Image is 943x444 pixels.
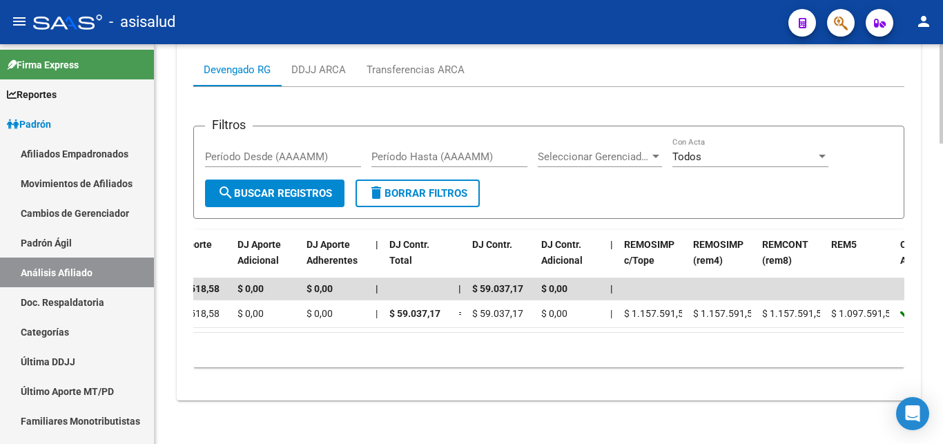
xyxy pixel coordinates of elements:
datatable-header-cell: | [370,230,384,291]
datatable-header-cell: DJ Contr. Total [384,230,453,291]
span: DJ Contr. [472,239,512,250]
div: Devengado RG [204,62,271,77]
div: Transferencias ARCA [367,62,465,77]
span: Padrón [7,117,51,132]
span: REM5 [831,239,857,250]
button: Borrar Filtros [356,180,480,207]
datatable-header-cell: DJ Contr. Adicional [536,230,605,291]
span: Firma Express [7,57,79,73]
span: Seleccionar Gerenciador [538,151,650,163]
datatable-header-cell: REMOSIMP (rem4) [688,230,757,291]
span: REMOSIMP (rem4) [693,239,743,266]
span: Buscar Registros [217,187,332,200]
datatable-header-cell: DJ Contr. [467,230,536,291]
span: REMCONT (rem8) [762,239,808,266]
span: $ 0,00 [237,283,264,294]
h3: Filtros [205,115,253,135]
span: | [458,283,461,294]
span: DJ Contr. Total [389,239,429,266]
span: - asisalud [109,7,175,37]
mat-icon: person [915,13,932,30]
span: $ 59.037,17 [472,283,523,294]
span: DJ Aporte Adherentes [307,239,358,266]
span: $ 0,00 [541,283,567,294]
span: | [610,239,613,250]
span: $ 0,00 [541,308,567,319]
span: DJ Aporte Adicional [237,239,281,266]
datatable-header-cell: | [605,230,619,291]
mat-icon: search [217,184,234,201]
span: | [376,239,378,250]
span: $ 59.037,17 [472,308,523,319]
datatable-header-cell: DJ Aporte [163,230,232,291]
datatable-header-cell: REMOSIMP c/Tope [619,230,688,291]
span: | [610,283,613,294]
span: $ 1.157.591,50 [762,308,827,319]
span: $ 0,00 [307,308,333,319]
div: DDJJ ARCA [291,62,346,77]
span: $ 1.157.591,50 [693,308,758,319]
span: | [376,308,378,319]
button: Buscar Registros [205,180,344,207]
span: $ 29.518,58 [168,308,220,319]
span: REMOSIMP c/Tope [624,239,674,266]
span: Reportes [7,87,57,102]
span: Todos [672,151,701,163]
datatable-header-cell: REM5 [826,230,895,291]
span: $ 1.157.591,50 [624,308,689,319]
span: = [458,308,464,319]
datatable-header-cell: DJ Aporte Adherentes [301,230,370,291]
span: Borrar Filtros [368,187,467,200]
div: Open Intercom Messenger [896,397,929,430]
span: | [376,283,378,294]
mat-icon: delete [368,184,385,201]
mat-icon: menu [11,13,28,30]
span: $ 59.037,17 [389,308,440,319]
span: | [610,308,612,319]
span: $ 29.518,58 [168,283,220,294]
span: $ 0,00 [307,283,333,294]
datatable-header-cell: DJ Aporte Adicional [232,230,301,291]
span: $ 1.097.591,50 [831,308,896,319]
datatable-header-cell: REMCONT (rem8) [757,230,826,291]
span: $ 0,00 [237,308,264,319]
span: DJ Contr. Adicional [541,239,583,266]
